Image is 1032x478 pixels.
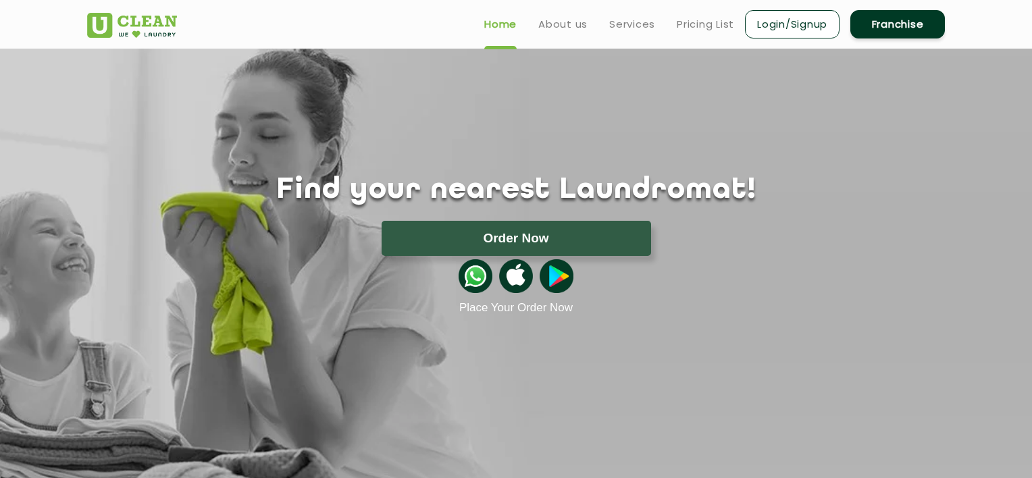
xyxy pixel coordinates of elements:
[484,16,517,32] a: Home
[745,10,840,38] a: Login/Signup
[382,221,651,256] button: Order Now
[677,16,734,32] a: Pricing List
[850,10,945,38] a: Franchise
[499,259,533,293] img: apple-icon.png
[540,259,573,293] img: playstoreicon.png
[77,174,955,207] h1: Find your nearest Laundromat!
[459,259,492,293] img: whatsappicon.png
[459,301,573,315] a: Place Your Order Now
[87,13,177,38] img: UClean Laundry and Dry Cleaning
[609,16,655,32] a: Services
[538,16,588,32] a: About us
